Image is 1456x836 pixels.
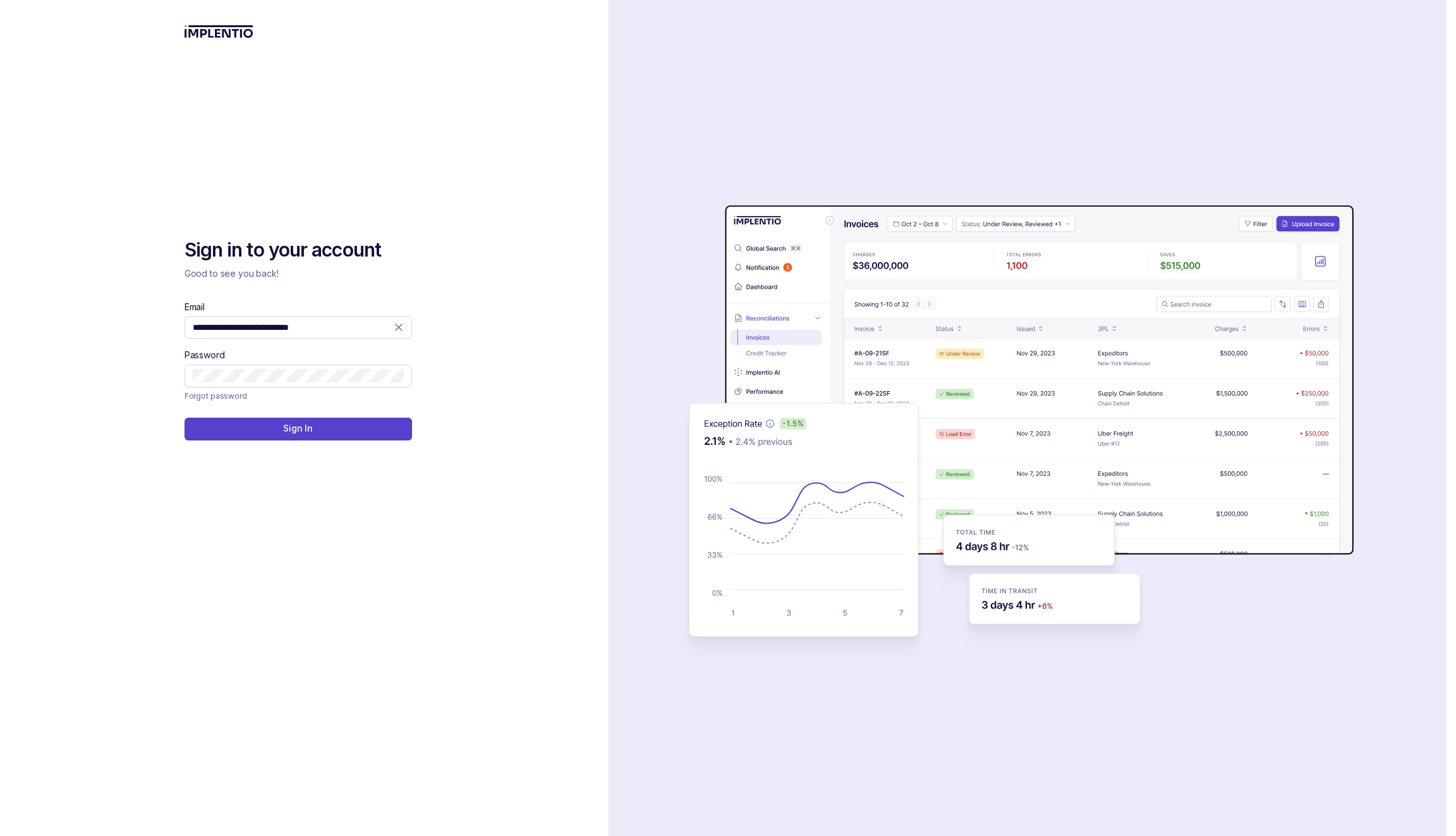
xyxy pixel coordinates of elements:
[185,418,412,440] button: Sign In
[283,422,313,435] p: Sign In
[185,301,205,313] label: Email
[185,25,253,38] img: logo
[645,166,1359,671] img: signin-background.svg
[185,238,412,263] h2: Sign in to your account
[185,390,247,403] a: Link Forgot password
[185,267,412,280] p: Good to see you back!
[185,349,225,361] label: Password
[185,390,247,403] p: Forgot password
